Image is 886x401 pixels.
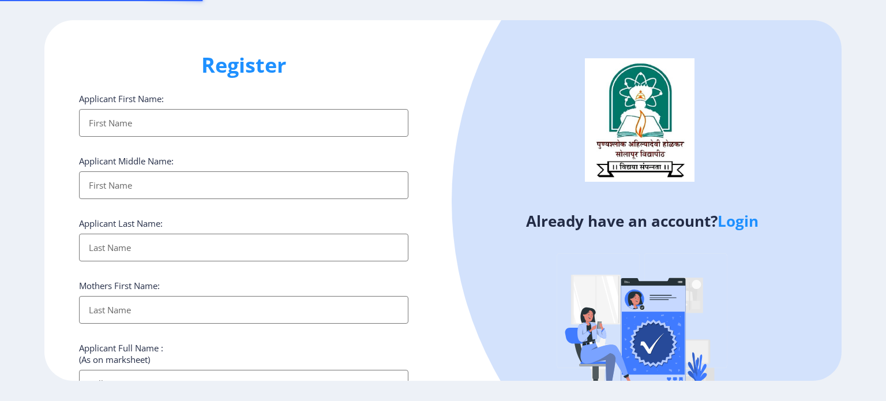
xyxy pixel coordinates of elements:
[79,171,408,199] input: First Name
[452,212,833,230] h4: Already have an account?
[79,296,408,324] input: Last Name
[79,342,163,365] label: Applicant Full Name : (As on marksheet)
[79,218,163,229] label: Applicant Last Name:
[79,234,408,261] input: Last Name
[718,211,759,231] a: Login
[585,58,694,182] img: logo
[79,370,408,398] input: Full Name
[79,51,408,79] h1: Register
[79,109,408,137] input: First Name
[79,93,164,104] label: Applicant First Name:
[79,155,174,167] label: Applicant Middle Name:
[79,280,160,291] label: Mothers First Name:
